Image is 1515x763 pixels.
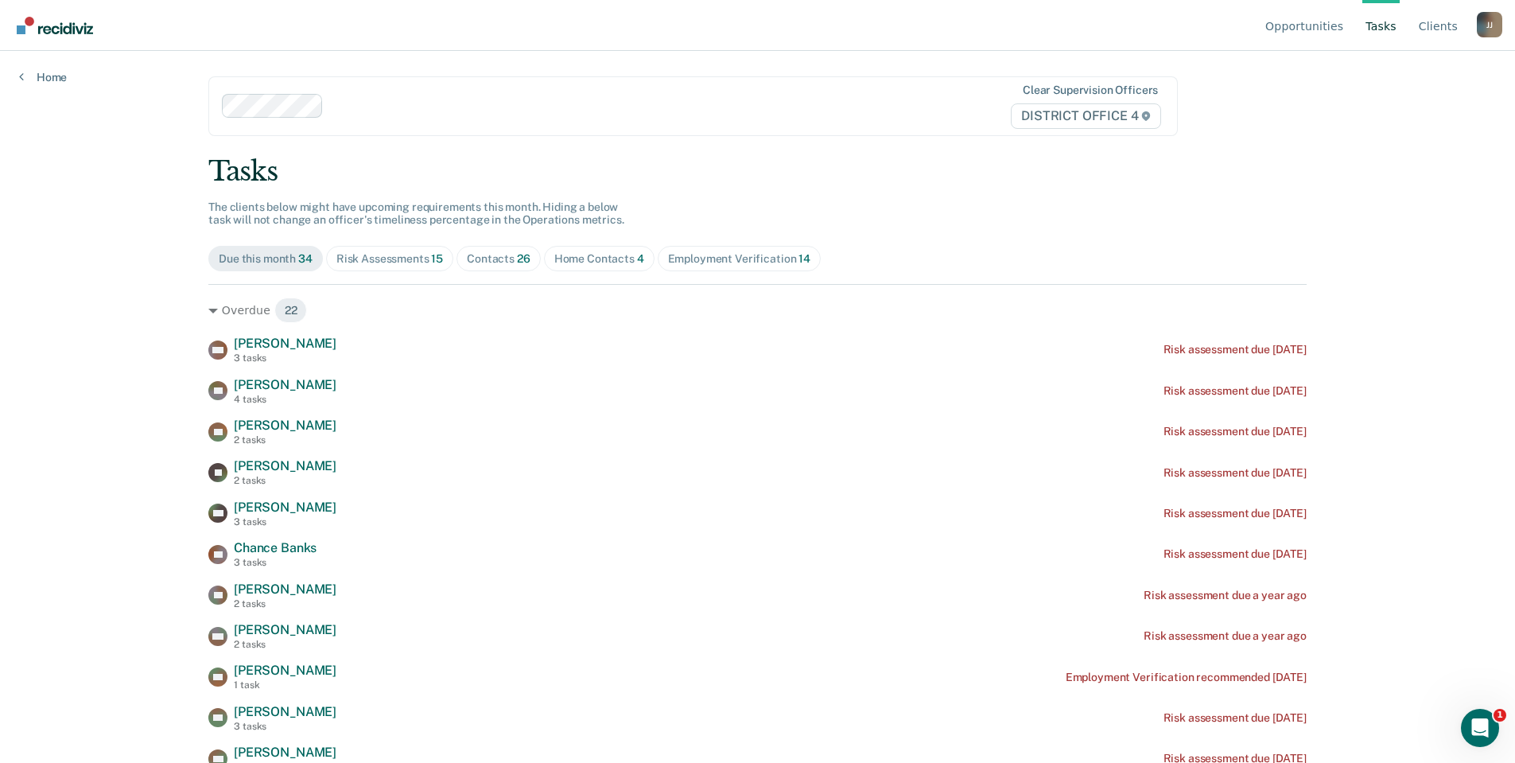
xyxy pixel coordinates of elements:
[298,252,313,265] span: 34
[1461,709,1499,747] iframe: Intercom live chat
[1163,711,1307,725] div: Risk assessment due [DATE]
[234,394,336,405] div: 4 tasks
[234,418,336,433] span: [PERSON_NAME]
[234,745,336,760] span: [PERSON_NAME]
[1163,466,1307,480] div: Risk assessment due [DATE]
[1144,629,1307,643] div: Risk assessment due a year ago
[234,516,336,527] div: 3 tasks
[798,252,810,265] span: 14
[234,582,336,597] span: [PERSON_NAME]
[234,475,336,486] div: 2 tasks
[1163,507,1307,520] div: Risk assessment due [DATE]
[1163,425,1307,438] div: Risk assessment due [DATE]
[1023,84,1158,97] div: Clear supervision officers
[234,540,317,555] span: Chance Banks
[274,298,308,323] span: 22
[1163,343,1307,356] div: Risk assessment due [DATE]
[234,639,336,650] div: 2 tasks
[431,252,443,265] span: 15
[668,252,810,266] div: Employment Verification
[234,352,336,364] div: 3 tasks
[234,598,336,609] div: 2 tasks
[219,252,313,266] div: Due this month
[234,721,336,732] div: 3 tasks
[637,252,644,265] span: 4
[1144,589,1307,602] div: Risk assessment due a year ago
[234,679,336,691] div: 1 task
[1163,384,1307,398] div: Risk assessment due [DATE]
[1477,12,1502,37] div: J J
[208,298,1307,323] div: Overdue 22
[234,622,336,637] span: [PERSON_NAME]
[19,70,67,84] a: Home
[234,663,336,678] span: [PERSON_NAME]
[1011,103,1161,129] span: DISTRICT OFFICE 4
[336,252,443,266] div: Risk Assessments
[234,336,336,351] span: [PERSON_NAME]
[208,155,1307,188] div: Tasks
[234,458,336,473] span: [PERSON_NAME]
[17,17,93,34] img: Recidiviz
[1494,709,1506,722] span: 1
[1477,12,1502,37] button: Profile dropdown button
[517,252,530,265] span: 26
[1163,547,1307,561] div: Risk assessment due [DATE]
[234,557,317,568] div: 3 tasks
[234,704,336,719] span: [PERSON_NAME]
[234,500,336,515] span: [PERSON_NAME]
[208,200,624,227] span: The clients below might have upcoming requirements this month. Hiding a below task will not chang...
[1066,671,1307,684] div: Employment Verification recommended [DATE]
[467,252,530,266] div: Contacts
[554,252,644,266] div: Home Contacts
[234,377,336,392] span: [PERSON_NAME]
[234,434,336,446] div: 2 tasks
